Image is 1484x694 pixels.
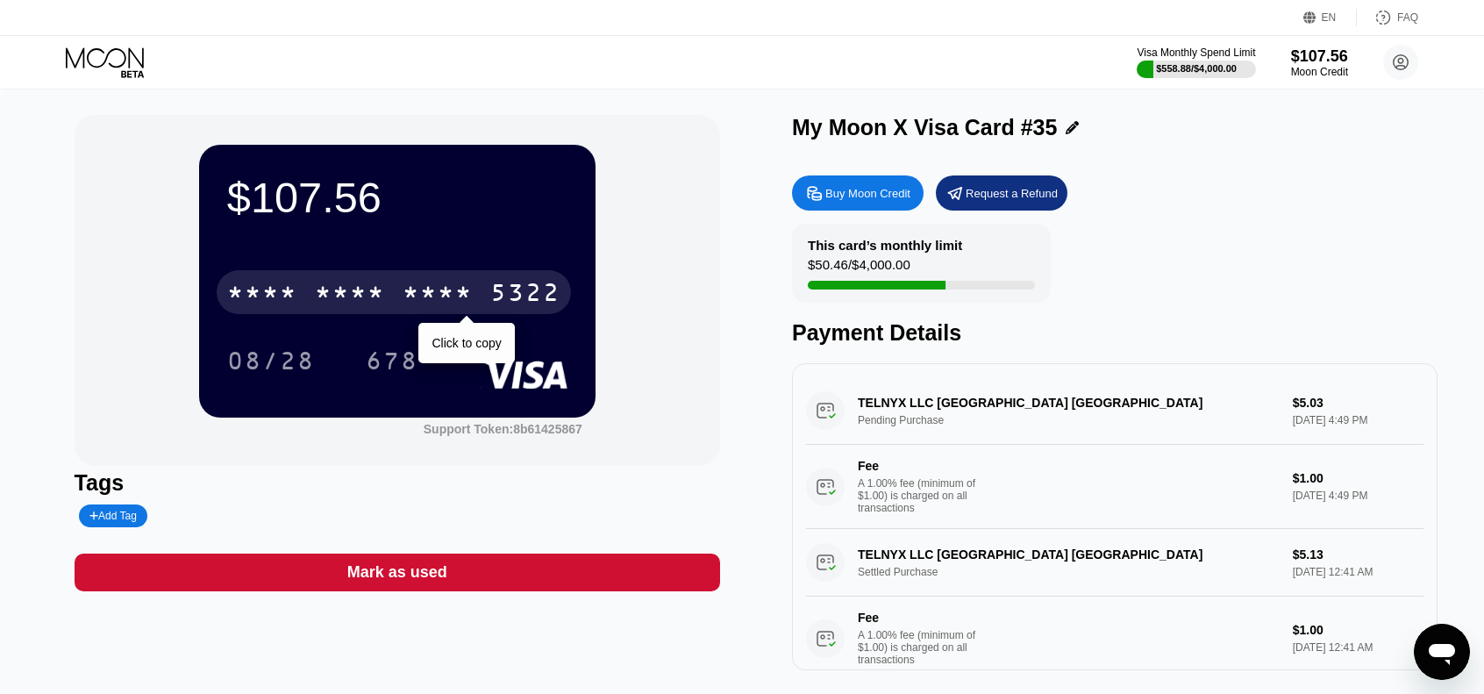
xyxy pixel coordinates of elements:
[1291,66,1348,78] div: Moon Credit
[1156,63,1237,74] div: $558.88 / $4,000.00
[347,562,447,583] div: Mark as used
[1397,11,1418,24] div: FAQ
[432,336,501,350] div: Click to copy
[1357,9,1418,26] div: FAQ
[214,339,328,383] div: 08/28
[1293,641,1424,654] div: [DATE] 12:41 AM
[1137,47,1255,78] div: Visa Monthly Spend Limit$558.88/$4,000.00
[227,173,567,222] div: $107.56
[1414,624,1470,680] iframe: Bouton de lancement de la fenêtre de messagerie
[792,115,1057,140] div: My Moon X Visa Card #35
[424,422,582,436] div: Support Token:8b61425867
[808,257,910,281] div: $50.46 / $4,000.00
[936,175,1067,211] div: Request a Refund
[808,238,962,253] div: This card’s monthly limit
[1293,490,1424,502] div: [DATE] 4:49 PM
[424,422,582,436] div: Support Token: 8b61425867
[353,339,432,383] div: 678
[966,186,1058,201] div: Request a Refund
[490,281,560,309] div: 5322
[806,597,1423,681] div: FeeA 1.00% fee (minimum of $1.00) is charged on all transactions$1.00[DATE] 12:41 AM
[366,349,418,377] div: 678
[1137,47,1255,59] div: Visa Monthly Spend Limit
[858,629,989,666] div: A 1.00% fee (minimum of $1.00) is charged on all transactions
[1293,623,1424,637] div: $1.00
[75,470,720,496] div: Tags
[792,320,1438,346] div: Payment Details
[1322,11,1337,24] div: EN
[858,477,989,514] div: A 1.00% fee (minimum of $1.00) is charged on all transactions
[1293,471,1424,485] div: $1.00
[806,445,1423,529] div: FeeA 1.00% fee (minimum of $1.00) is charged on all transactions$1.00[DATE] 4:49 PM
[858,459,981,473] div: Fee
[858,611,981,625] div: Fee
[79,504,147,527] div: Add Tag
[1291,47,1348,78] div: $107.56Moon Credit
[227,349,315,377] div: 08/28
[89,510,137,522] div: Add Tag
[792,175,924,211] div: Buy Moon Credit
[825,186,910,201] div: Buy Moon Credit
[1303,9,1357,26] div: EN
[1291,47,1348,66] div: $107.56
[75,554,720,591] div: Mark as used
